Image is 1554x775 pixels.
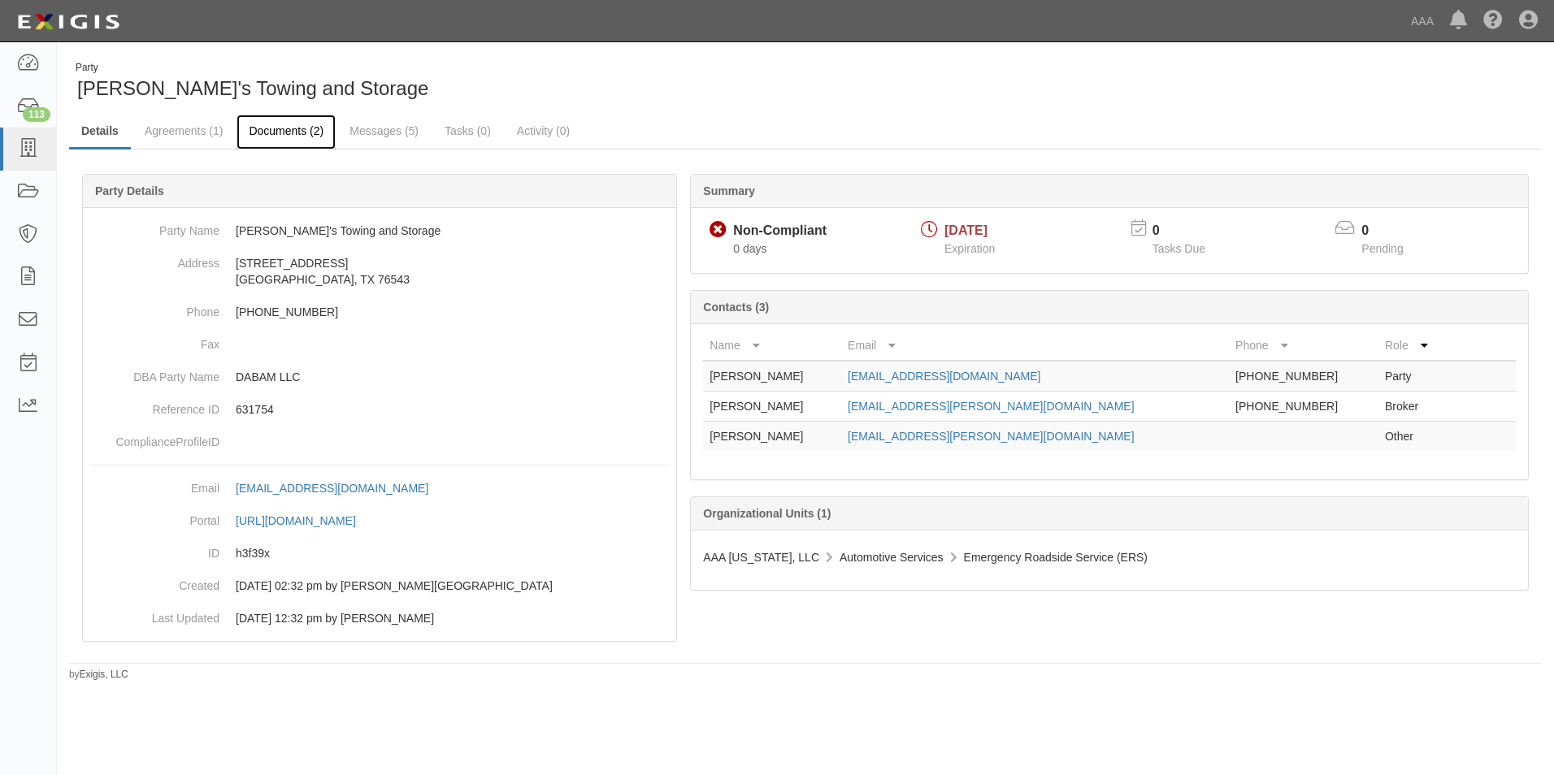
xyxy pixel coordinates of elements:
td: Broker [1378,392,1451,422]
a: Exigis, LLC [80,669,128,680]
dt: Portal [89,504,219,529]
dt: Fax [89,328,219,353]
dd: 11/14/2024 02:32 pm by Nsy Archibong-Usoro [89,569,670,602]
p: 631754 [236,401,670,418]
td: Other [1378,422,1451,452]
a: Agreements (1) [132,115,235,147]
small: by [69,668,128,682]
dd: [STREET_ADDRESS] [GEOGRAPHIC_DATA], TX 76543 [89,247,670,296]
a: Documents (2) [237,115,336,149]
td: [PERSON_NAME] [703,361,841,392]
td: [PHONE_NUMBER] [1229,392,1378,422]
span: Since 10/01/2025 [733,242,766,255]
b: Party Details [95,184,164,197]
div: 113 [23,107,50,122]
span: Emergency Roadside Service (ERS) [964,551,1148,564]
span: Pending [1361,242,1403,255]
dt: Phone [89,296,219,320]
div: Non-Compliant [733,222,827,240]
a: Messages (5) [337,115,431,147]
i: Non-Compliant [710,222,727,239]
td: [PERSON_NAME] [703,392,841,422]
b: Organizational Units (1) [703,507,831,520]
td: [PHONE_NUMBER] [1229,361,1378,392]
a: AAA [1403,5,1442,37]
a: [EMAIL_ADDRESS][PERSON_NAME][DOMAIN_NAME] [848,430,1134,443]
td: [PERSON_NAME] [703,422,841,452]
a: Details [69,115,131,149]
span: Expiration [944,242,995,255]
dt: Created [89,569,219,594]
a: [URL][DOMAIN_NAME] [236,514,374,527]
span: Automotive Services [840,551,944,564]
span: [DATE] [944,223,988,237]
dt: Email [89,472,219,496]
dd: h3f39x [89,537,670,569]
i: Help Center - Complianz [1483,11,1503,31]
p: 0 [1361,222,1423,240]
a: Tasks (0) [432,115,503,147]
div: Party [76,61,428,75]
span: [PERSON_NAME]'s Towing and Storage [77,77,428,99]
a: [EMAIL_ADDRESS][PERSON_NAME][DOMAIN_NAME] [848,400,1134,413]
b: Contacts (3) [703,301,769,314]
th: Email [841,331,1229,361]
a: [EMAIL_ADDRESS][DOMAIN_NAME] [236,482,446,495]
dt: ComplianceProfileID [89,426,219,450]
div: [EMAIL_ADDRESS][DOMAIN_NAME] [236,480,428,496]
p: 0 [1152,222,1226,240]
img: logo-5460c22ac91f19d4615b14bd174203de0afe785f0fc80cf4dbbc73dc1793850b.png [12,7,124,37]
dt: Address [89,247,219,271]
th: Phone [1229,331,1378,361]
span: AAA [US_STATE], LLC [703,551,819,564]
b: Summary [703,184,755,197]
dt: Last Updated [89,602,219,626]
a: Activity (0) [505,115,582,147]
dt: ID [89,537,219,561]
dt: Reference ID [89,393,219,418]
th: Role [1378,331,1451,361]
dd: 11/26/2024 12:32 pm by Benjamin Tully [89,602,670,634]
dt: DBA Party Name [89,361,219,385]
th: Name [703,331,841,361]
td: Party [1378,361,1451,392]
div: Bill's Towing and Storage [69,61,793,102]
p: DABAM LLC [236,369,670,385]
a: [EMAIL_ADDRESS][DOMAIN_NAME] [848,370,1040,383]
span: Tasks Due [1152,242,1205,255]
dd: [PHONE_NUMBER] [89,296,670,328]
dd: [PERSON_NAME]'s Towing and Storage [89,214,670,247]
dt: Party Name [89,214,219,239]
